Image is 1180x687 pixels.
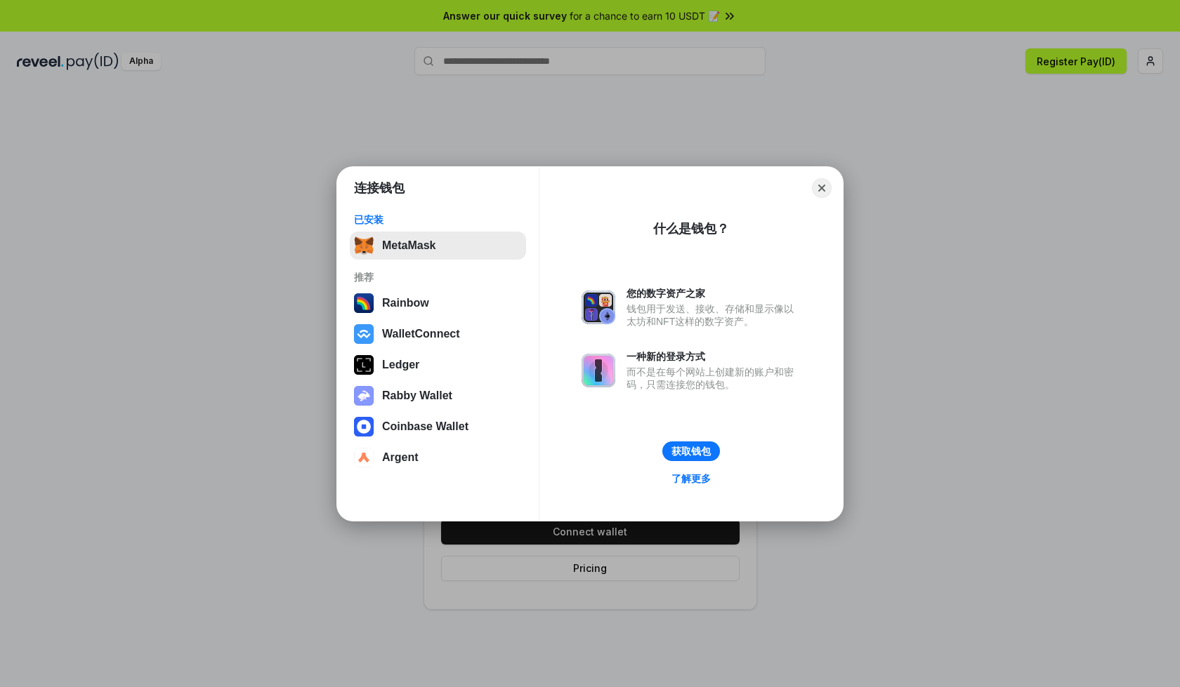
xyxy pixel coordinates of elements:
[354,271,522,284] div: 推荐
[350,382,526,410] button: Rabby Wallet
[354,236,374,255] img: svg+xml,%3Csvg%20fill%3D%22none%22%20height%3D%2233%22%20viewBox%3D%220%200%2035%2033%22%20width%...
[354,324,374,344] img: svg+xml,%3Csvg%20width%3D%2228%22%20height%3D%2228%22%20viewBox%3D%220%200%2028%2028%22%20fill%3D...
[653,220,729,237] div: 什么是钱包？
[627,350,801,363] div: 一种新的登录方式
[354,180,405,196] h1: 连接钱包
[354,448,374,467] img: svg+xml,%3Csvg%20width%3D%2228%22%20height%3D%2228%22%20viewBox%3D%220%200%2028%2028%22%20fill%3D...
[350,289,526,317] button: Rainbow
[354,213,522,226] div: 已安装
[627,287,801,300] div: 您的数字资产之家
[382,359,419,371] div: Ledger
[382,451,419,464] div: Argent
[350,413,526,441] button: Coinbase Wallet
[582,354,615,387] img: svg+xml,%3Csvg%20xmlns%3D%22http%3A%2F%2Fwww.w3.org%2F2000%2Fsvg%22%20fill%3D%22none%22%20viewBox...
[350,232,526,260] button: MetaMask
[382,389,452,402] div: Rabby Wallet
[382,297,429,309] div: Rainbow
[350,443,526,472] button: Argent
[354,293,374,313] img: svg+xml,%3Csvg%20width%3D%22120%22%20height%3D%22120%22%20viewBox%3D%220%200%20120%20120%22%20fil...
[627,366,801,391] div: 而不是在每个网站上创建新的账户和密码，只需连接您的钱包。
[663,469,719,488] a: 了解更多
[350,320,526,348] button: WalletConnect
[582,291,615,324] img: svg+xml,%3Csvg%20xmlns%3D%22http%3A%2F%2Fwww.w3.org%2F2000%2Fsvg%22%20fill%3D%22none%22%20viewBox...
[812,178,832,198] button: Close
[662,441,720,461] button: 获取钱包
[627,302,801,328] div: 钱包用于发送、接收、存储和显示像以太坊和NFT这样的数字资产。
[382,328,460,340] div: WalletConnect
[354,355,374,375] img: svg+xml,%3Csvg%20xmlns%3D%22http%3A%2F%2Fwww.w3.org%2F2000%2Fsvg%22%20width%3D%2228%22%20height%3...
[382,420,468,433] div: Coinbase Wallet
[382,239,435,252] div: MetaMask
[671,472,711,485] div: 了解更多
[671,445,711,458] div: 获取钱包
[354,386,374,406] img: svg+xml,%3Csvg%20xmlns%3D%22http%3A%2F%2Fwww.w3.org%2F2000%2Fsvg%22%20fill%3D%22none%22%20viewBox...
[354,417,374,436] img: svg+xml,%3Csvg%20width%3D%2228%22%20height%3D%2228%22%20viewBox%3D%220%200%2028%2028%22%20fill%3D...
[350,351,526,379] button: Ledger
